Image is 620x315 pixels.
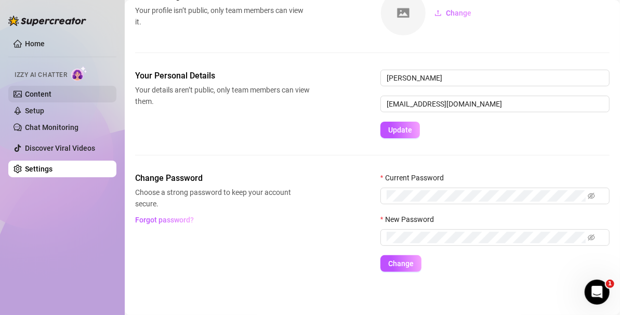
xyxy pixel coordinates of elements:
[387,190,586,202] input: Current Password
[434,9,442,17] span: upload
[588,234,595,241] span: eye-invisible
[25,123,78,132] a: Chat Monitoring
[388,259,414,268] span: Change
[388,126,412,134] span: Update
[25,40,45,48] a: Home
[8,16,86,26] img: logo-BBDzfeDw.svg
[380,70,610,86] input: Enter name
[25,165,52,173] a: Settings
[588,192,595,200] span: eye-invisible
[585,280,610,305] iframe: Intercom live chat
[25,90,51,98] a: Content
[25,144,95,152] a: Discover Viral Videos
[380,172,451,183] label: Current Password
[380,122,420,138] button: Update
[426,5,480,21] button: Change
[380,214,441,225] label: New Password
[446,9,471,17] span: Change
[135,212,194,228] button: Forgot password?
[606,280,614,288] span: 1
[135,84,310,107] span: Your details aren’t public, only team members can view them.
[135,70,310,82] span: Your Personal Details
[136,216,194,224] span: Forgot password?
[15,70,67,80] span: Izzy AI Chatter
[387,232,586,243] input: New Password
[380,96,610,112] input: Enter new email
[135,5,310,28] span: Your profile isn’t public, only team members can view it.
[71,66,87,81] img: AI Chatter
[25,107,44,115] a: Setup
[135,172,310,185] span: Change Password
[135,187,310,209] span: Choose a strong password to keep your account secure.
[380,255,421,272] button: Change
